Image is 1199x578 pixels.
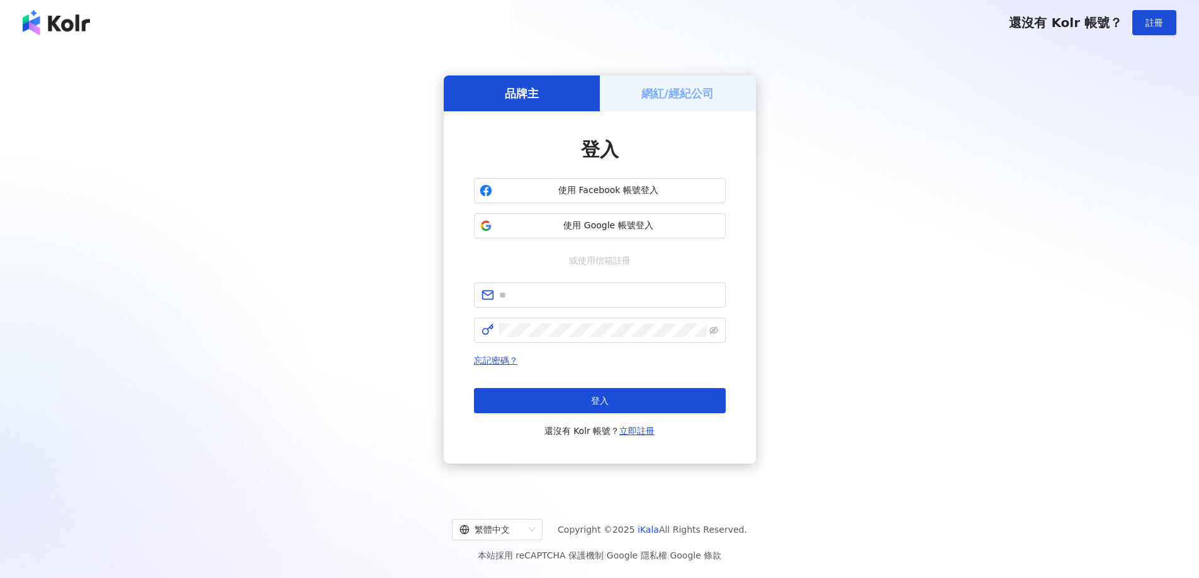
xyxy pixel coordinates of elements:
[505,86,539,101] h5: 品牌主
[709,326,718,335] span: eye-invisible
[478,548,721,563] span: 本站採用 reCAPTCHA 保護機制
[474,388,726,413] button: 登入
[1146,18,1163,28] span: 註冊
[23,10,90,35] img: logo
[638,525,659,535] a: iKala
[544,423,655,438] span: 還沒有 Kolr 帳號？
[670,550,721,560] a: Google 條款
[591,396,609,406] span: 登入
[1132,10,1176,35] button: 註冊
[619,426,655,436] a: 立即註冊
[581,138,619,160] span: 登入
[1009,15,1122,30] span: 還沒有 Kolr 帳號？
[497,220,720,232] span: 使用 Google 帳號登入
[667,550,670,560] span: |
[459,520,524,540] div: 繁體中文
[474,355,518,365] a: 忘記密碼？
[474,213,726,238] button: 使用 Google 帳號登入
[604,550,607,560] span: |
[558,522,747,537] span: Copyright © 2025 All Rights Reserved.
[474,178,726,203] button: 使用 Facebook 帳號登入
[497,184,720,197] span: 使用 Facebook 帳號登入
[641,86,714,101] h5: 網紅/經紀公司
[607,550,667,560] a: Google 隱私權
[560,253,639,267] span: 或使用信箱註冊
